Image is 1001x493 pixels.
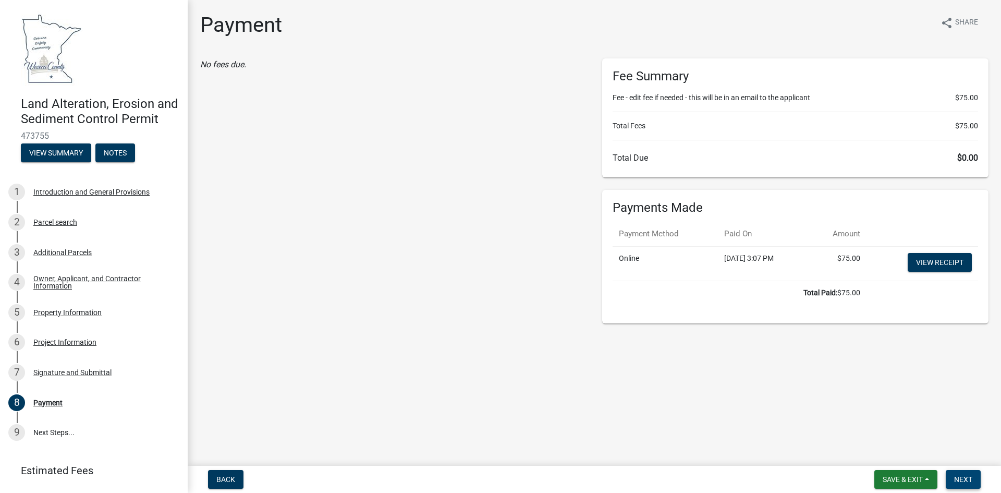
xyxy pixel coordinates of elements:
div: 5 [8,304,25,321]
h4: Land Alteration, Erosion and Sediment Control Permit [21,97,179,127]
div: 6 [8,334,25,351]
th: Amount [808,222,866,246]
i: No fees due. [200,59,246,69]
th: Payment Method [613,222,718,246]
button: Next [946,470,981,489]
div: 4 [8,274,25,291]
a: Estimated Fees [8,460,171,481]
img: Waseca County, Minnesota [21,11,82,86]
button: Notes [95,143,135,162]
div: Signature and Submittal [33,369,112,376]
h6: Payments Made [613,200,978,215]
th: Paid On [718,222,808,246]
span: Save & Exit [883,475,923,484]
div: 3 [8,244,25,261]
h6: Total Due [613,153,978,163]
wm-modal-confirm: Notes [95,149,135,158]
i: share [941,17,953,29]
div: Project Information [33,339,96,346]
wm-modal-confirm: Summary [21,149,91,158]
div: Parcel search [33,219,77,226]
td: $75.00 [613,281,866,305]
li: Total Fees [613,121,978,131]
button: View Summary [21,143,91,162]
h1: Payment [200,13,282,38]
span: 473755 [21,131,167,141]
button: Back [208,470,243,489]
td: [DATE] 3:07 PM [718,246,808,281]
li: Fee - edit fee if needed - this will be in an email to the applicant [613,92,978,103]
button: shareShare [932,13,986,33]
div: 8 [8,394,25,411]
button: Save & Exit [874,470,937,489]
span: Next [954,475,972,484]
td: $75.00 [808,246,866,281]
span: $75.00 [955,121,978,131]
h6: Fee Summary [613,69,978,84]
div: 2 [8,214,25,231]
div: 1 [8,184,25,200]
span: $75.00 [955,92,978,103]
div: Introduction and General Provisions [33,188,150,196]
div: Property Information [33,309,102,316]
div: Owner, Applicant, and Contractor Information [33,275,171,290]
div: Payment [33,399,63,406]
div: Additional Parcels [33,249,92,256]
span: Back [216,475,235,484]
span: $0.00 [957,153,978,163]
a: View receipt [908,253,972,272]
span: Share [955,17,978,29]
div: 9 [8,424,25,441]
div: 7 [8,364,25,381]
td: Online [613,246,718,281]
b: Total Paid: [803,288,837,297]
